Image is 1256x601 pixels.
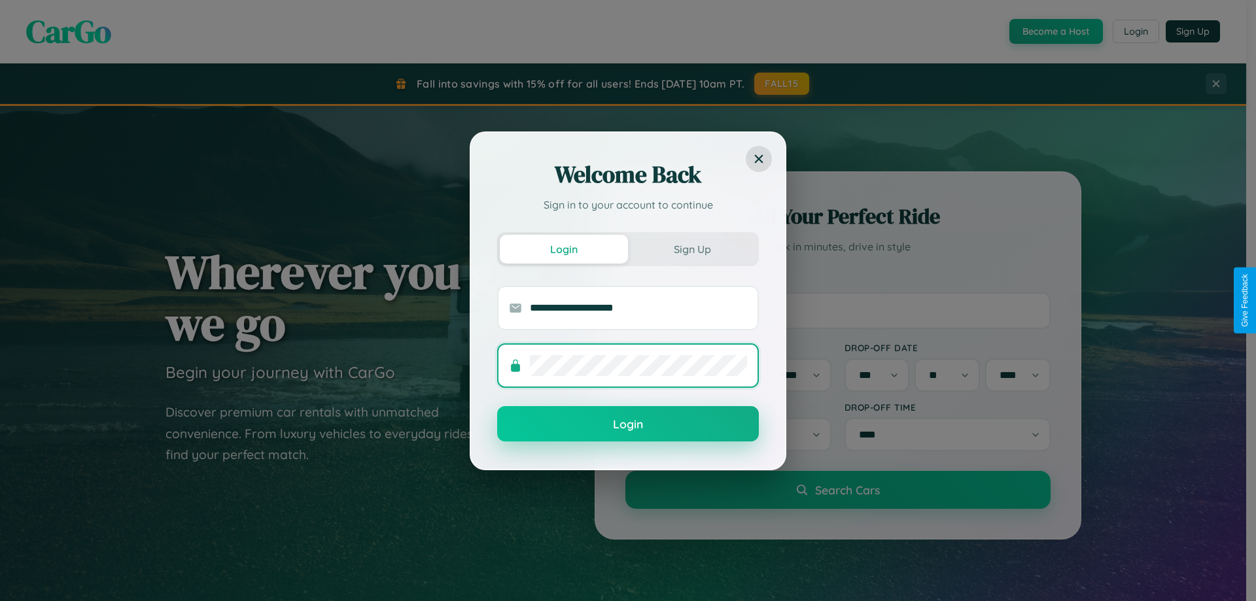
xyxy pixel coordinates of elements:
div: Give Feedback [1240,274,1249,327]
button: Login [497,406,759,441]
h2: Welcome Back [497,159,759,190]
p: Sign in to your account to continue [497,197,759,213]
button: Login [500,235,628,264]
button: Sign Up [628,235,756,264]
